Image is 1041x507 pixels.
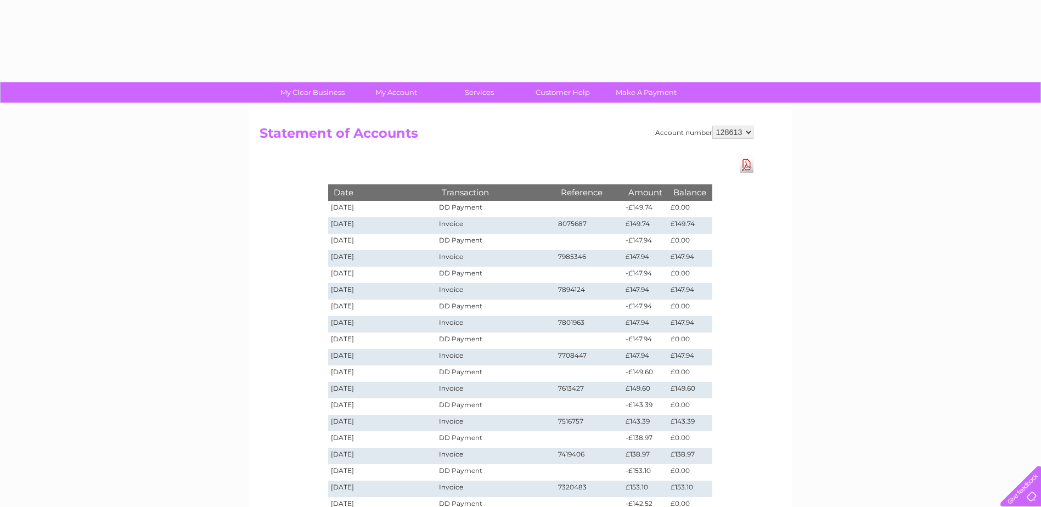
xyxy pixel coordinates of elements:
td: £149.74 [668,217,712,234]
a: Make A Payment [601,82,691,103]
td: 7894124 [555,283,623,300]
a: Services [434,82,525,103]
td: £143.39 [623,415,668,431]
td: 7320483 [555,481,623,497]
td: DD Payment [436,267,555,283]
div: Account number [655,126,753,139]
td: £0.00 [668,333,712,349]
td: £0.00 [668,431,712,448]
a: Download Pdf [740,157,753,173]
td: DD Payment [436,201,555,217]
th: Amount [623,184,668,200]
td: -£143.39 [623,398,668,415]
td: -£147.94 [623,267,668,283]
td: 7708447 [555,349,623,365]
th: Reference [555,184,623,200]
td: £147.94 [668,316,712,333]
td: DD Payment [436,234,555,250]
td: £153.10 [668,481,712,497]
td: [DATE] [328,431,437,448]
td: [DATE] [328,201,437,217]
td: £0.00 [668,234,712,250]
td: DD Payment [436,431,555,448]
td: -£147.94 [623,333,668,349]
td: £147.94 [668,349,712,365]
td: £149.74 [623,217,668,234]
td: DD Payment [436,398,555,415]
td: Invoice [436,349,555,365]
td: £149.60 [668,382,712,398]
td: [DATE] [328,349,437,365]
td: Invoice [436,217,555,234]
td: 7516757 [555,415,623,431]
td: -£153.10 [623,464,668,481]
a: Customer Help [517,82,608,103]
td: [DATE] [328,300,437,316]
td: £147.94 [623,316,668,333]
td: £0.00 [668,201,712,217]
td: [DATE] [328,398,437,415]
td: £138.97 [623,448,668,464]
a: My Account [351,82,441,103]
td: Invoice [436,382,555,398]
td: £147.94 [623,250,668,267]
h2: Statement of Accounts [260,126,753,147]
td: £0.00 [668,365,712,382]
td: [DATE] [328,333,437,349]
td: [DATE] [328,250,437,267]
td: £149.60 [623,382,668,398]
td: [DATE] [328,234,437,250]
td: [DATE] [328,415,437,431]
td: £0.00 [668,464,712,481]
td: [DATE] [328,267,437,283]
td: Invoice [436,283,555,300]
td: 7613427 [555,382,623,398]
td: £147.94 [668,283,712,300]
td: -£149.74 [623,201,668,217]
td: [DATE] [328,316,437,333]
td: -£138.97 [623,431,668,448]
td: £0.00 [668,300,712,316]
th: Transaction [436,184,555,200]
td: [DATE] [328,217,437,234]
td: -£149.60 [623,365,668,382]
td: Invoice [436,448,555,464]
td: [DATE] [328,464,437,481]
td: Invoice [436,250,555,267]
td: DD Payment [436,333,555,349]
td: £0.00 [668,267,712,283]
td: 7801963 [555,316,623,333]
td: £0.00 [668,398,712,415]
td: Invoice [436,316,555,333]
td: Invoice [436,415,555,431]
td: £147.94 [623,349,668,365]
a: My Clear Business [267,82,358,103]
td: £143.39 [668,415,712,431]
th: Date [328,184,437,200]
td: DD Payment [436,300,555,316]
td: £138.97 [668,448,712,464]
td: [DATE] [328,283,437,300]
td: DD Payment [436,464,555,481]
td: 7985346 [555,250,623,267]
td: £153.10 [623,481,668,497]
td: DD Payment [436,365,555,382]
td: 8075687 [555,217,623,234]
td: -£147.94 [623,234,668,250]
td: £147.94 [668,250,712,267]
td: [DATE] [328,382,437,398]
td: Invoice [436,481,555,497]
td: [DATE] [328,481,437,497]
th: Balance [668,184,712,200]
td: £147.94 [623,283,668,300]
td: [DATE] [328,365,437,382]
td: -£147.94 [623,300,668,316]
td: [DATE] [328,448,437,464]
td: 7419406 [555,448,623,464]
